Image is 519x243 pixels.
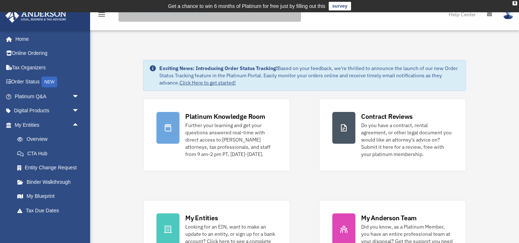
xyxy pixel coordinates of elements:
a: Online Ordering [5,46,90,61]
strong: Exciting News: Introducing Order Status Tracking! [159,65,278,71]
a: Platinum Knowledge Room Further your learning and get your questions answered real-time with dire... [143,99,290,171]
a: My Anderson Teamarrow_drop_down [5,218,90,232]
a: Order StatusNEW [5,75,90,90]
a: Entity Change Request [10,161,90,175]
a: Binder Walkthrough [10,175,90,189]
span: arrow_drop_down [72,218,86,233]
div: Further your learning and get your questions answered real-time with direct access to [PERSON_NAM... [185,122,277,158]
div: Based on your feedback, we're thrilled to announce the launch of our new Order Status Tracking fe... [159,65,460,86]
div: Get a chance to win 6 months of Platinum for free just by filling out this [168,2,325,10]
a: My Entitiesarrow_drop_up [5,118,90,132]
div: Platinum Knowledge Room [185,112,265,121]
div: close [513,1,517,5]
i: search [120,10,128,18]
div: My Anderson Team [361,213,417,222]
span: arrow_drop_down [72,104,86,118]
div: My Entities [185,213,218,222]
a: Home [5,32,86,46]
span: arrow_drop_down [72,89,86,104]
a: survey [329,2,351,10]
a: menu [97,13,106,19]
a: Tax Due Dates [10,203,90,218]
a: CTA Hub [10,146,90,161]
a: Tax Organizers [5,60,90,75]
a: Digital Productsarrow_drop_down [5,104,90,118]
div: Contract Reviews [361,112,413,121]
img: Anderson Advisors Platinum Portal [3,9,68,23]
span: arrow_drop_up [72,118,86,133]
div: NEW [41,77,57,87]
a: Platinum Q&Aarrow_drop_down [5,89,90,104]
i: menu [97,10,106,19]
a: My Blueprint [10,189,90,204]
div: Do you have a contract, rental agreement, or other legal document you would like an attorney's ad... [361,122,453,158]
a: Overview [10,132,90,147]
a: Contract Reviews Do you have a contract, rental agreement, or other legal document you would like... [319,99,466,171]
a: Click Here to get started! [179,79,236,86]
img: User Pic [503,9,514,19]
